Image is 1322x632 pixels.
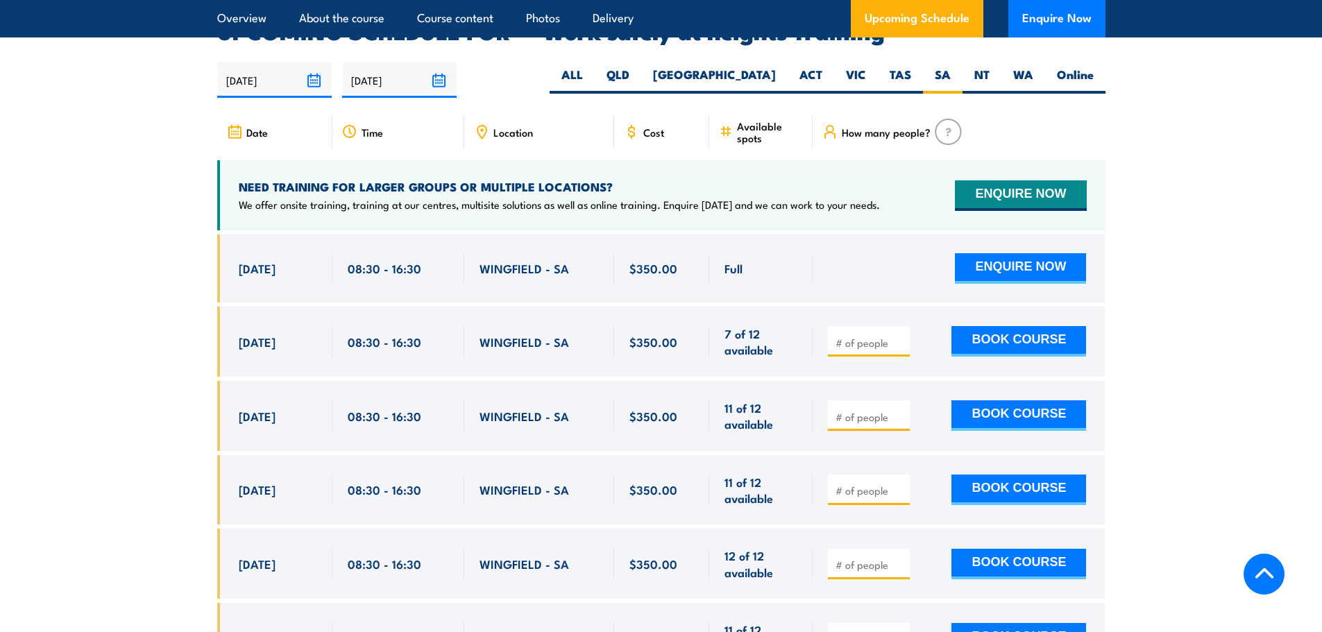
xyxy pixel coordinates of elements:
[239,260,276,276] span: [DATE]
[923,67,963,94] label: SA
[842,126,931,138] span: How many people?
[493,126,533,138] span: Location
[1001,67,1045,94] label: WA
[951,326,1086,357] button: BOOK COURSE
[836,336,905,350] input: # of people
[629,408,677,424] span: $350.00
[239,408,276,424] span: [DATE]
[480,556,569,572] span: WINGFIELD - SA
[963,67,1001,94] label: NT
[641,67,788,94] label: [GEOGRAPHIC_DATA]
[724,474,797,506] span: 11 of 12 available
[239,556,276,572] span: [DATE]
[836,410,905,424] input: # of people
[951,475,1086,505] button: BOOK COURSE
[550,67,595,94] label: ALL
[480,260,569,276] span: WINGFIELD - SA
[955,180,1086,211] button: ENQUIRE NOW
[834,67,878,94] label: VIC
[480,334,569,350] span: WINGFIELD - SA
[788,67,834,94] label: ACT
[342,62,457,98] input: To date
[737,120,803,144] span: Available spots
[955,253,1086,284] button: ENQUIRE NOW
[724,260,743,276] span: Full
[595,67,641,94] label: QLD
[836,484,905,497] input: # of people
[629,556,677,572] span: $350.00
[239,481,276,497] span: [DATE]
[878,67,923,94] label: TAS
[836,558,905,572] input: # of people
[239,334,276,350] span: [DATE]
[246,126,268,138] span: Date
[724,400,797,432] span: 11 of 12 available
[348,481,421,497] span: 08:30 - 16:30
[724,325,797,358] span: 7 of 12 available
[348,260,421,276] span: 08:30 - 16:30
[629,260,677,276] span: $350.00
[348,556,421,572] span: 08:30 - 16:30
[239,198,880,212] p: We offer onsite training, training at our centres, multisite solutions as well as online training...
[629,334,677,350] span: $350.00
[724,547,797,580] span: 12 of 12 available
[217,62,332,98] input: From date
[643,126,664,138] span: Cost
[239,179,880,194] h4: NEED TRAINING FOR LARGER GROUPS OR MULTIPLE LOCATIONS?
[1045,67,1105,94] label: Online
[348,408,421,424] span: 08:30 - 16:30
[217,21,1105,40] h2: UPCOMING SCHEDULE FOR - "Work safely at heights Training"
[629,481,677,497] span: $350.00
[480,481,569,497] span: WINGFIELD - SA
[951,549,1086,579] button: BOOK COURSE
[348,334,421,350] span: 08:30 - 16:30
[951,400,1086,431] button: BOOK COURSE
[480,408,569,424] span: WINGFIELD - SA
[362,126,383,138] span: Time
